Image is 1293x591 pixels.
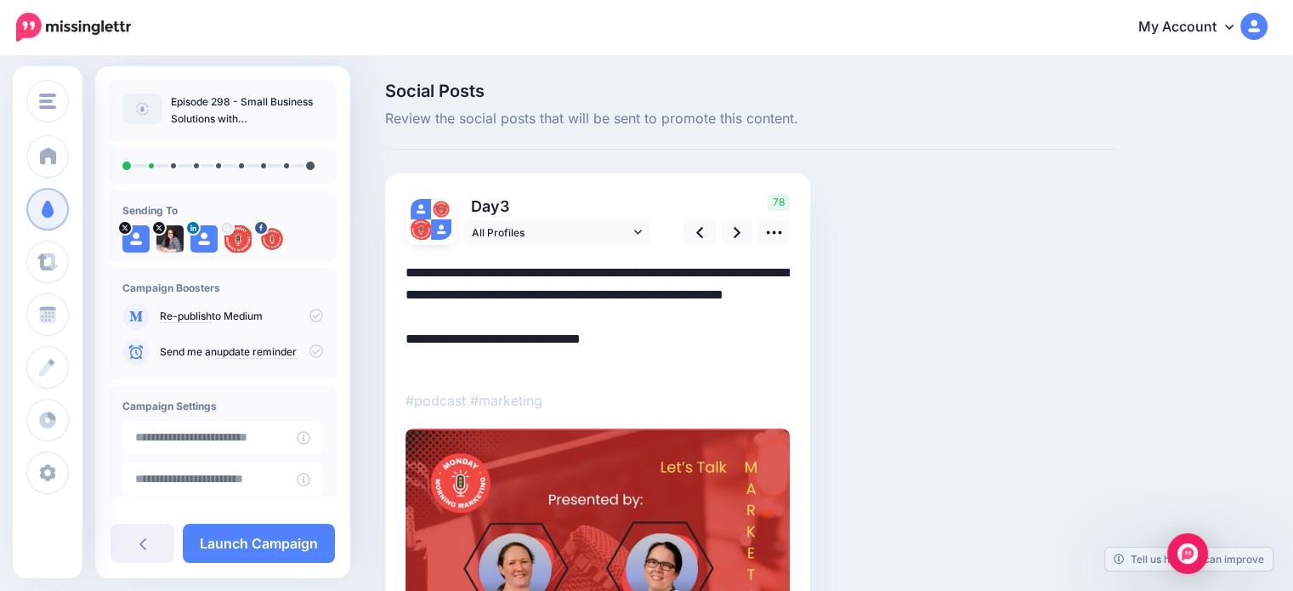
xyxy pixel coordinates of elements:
[39,94,56,109] img: menu.png
[258,225,286,253] img: picture-bsa83623.png
[411,219,431,240] img: AOh14GgmI6sU1jtbyWpantpgfBt4IO5aN2xv9XVZLtiWs96-c-63978.png
[217,345,297,359] a: update reminder
[463,194,653,219] p: Day
[171,94,323,128] p: Episode 298 - Small Business Solutions with [PERSON_NAME]
[472,224,630,242] span: All Profiles
[122,204,323,217] h4: Sending To
[431,199,451,219] img: picture-bsa83623.png
[1105,548,1273,571] a: Tell us how we can improve
[190,225,218,253] img: user_default_image.png
[156,225,184,253] img: qcmyTuyw-31248.jpg
[385,82,1116,99] span: Social Posts
[405,389,790,412] p: #podcast #marketing
[224,225,252,253] img: AOh14GgmI6sU1jtbyWpantpgfBt4IO5aN2xv9XVZLtiWs96-c-63978.png
[16,13,131,42] img: Missinglettr
[122,400,323,412] h4: Campaign Settings
[411,199,431,219] img: user_default_image.png
[431,219,451,240] img: user_default_image.png
[160,344,323,360] p: Send me an
[1121,7,1267,48] a: My Account
[385,108,1116,130] span: Review the social posts that will be sent to promote this content.
[1167,533,1208,574] div: Open Intercom Messenger
[160,310,212,323] a: Re-publish
[122,94,162,124] img: article-default-image-icon.png
[768,194,790,211] span: 78
[463,220,650,245] a: All Profiles
[160,309,323,324] p: to Medium
[122,225,150,253] img: user_default_image.png
[500,197,509,215] span: 3
[122,281,323,294] h4: Campaign Boosters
